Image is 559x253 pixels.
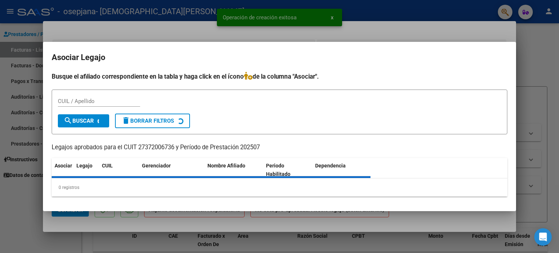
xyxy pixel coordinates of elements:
[315,163,346,169] span: Dependencia
[115,114,190,128] button: Borrar Filtros
[312,158,371,182] datatable-header-cell: Dependencia
[207,163,245,169] span: Nombre Afiliado
[266,163,290,177] span: Periodo Habilitado
[122,118,174,124] span: Borrar Filtros
[102,163,113,169] span: CUIL
[52,158,74,182] datatable-header-cell: Asociar
[52,143,507,152] p: Legajos aprobados para el CUIT 27372006736 y Período de Prestación 202507
[263,158,312,182] datatable-header-cell: Periodo Habilitado
[64,118,94,124] span: Buscar
[142,163,171,169] span: Gerenciador
[52,51,507,64] h2: Asociar Legajo
[64,116,72,125] mat-icon: search
[205,158,263,182] datatable-header-cell: Nombre Afiliado
[52,178,507,197] div: 0 registros
[139,158,205,182] datatable-header-cell: Gerenciador
[76,163,92,169] span: Legajo
[99,158,139,182] datatable-header-cell: CUIL
[52,72,507,81] h4: Busque el afiliado correspondiente en la tabla y haga click en el ícono de la columna "Asociar".
[58,114,109,127] button: Buscar
[534,228,552,246] div: Open Intercom Messenger
[122,116,130,125] mat-icon: delete
[55,163,72,169] span: Asociar
[74,158,99,182] datatable-header-cell: Legajo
